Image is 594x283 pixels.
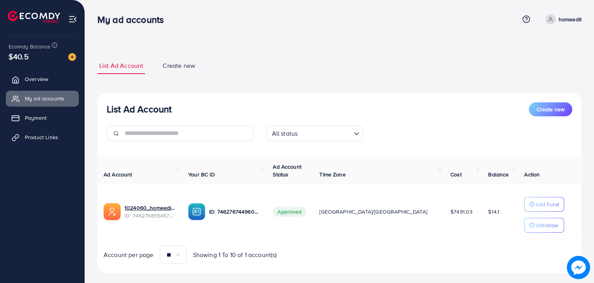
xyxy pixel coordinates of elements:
[524,218,564,233] button: Withdraw
[488,171,509,178] span: Balance
[97,14,170,25] h3: My ad accounts
[524,171,540,178] span: Action
[535,221,558,230] p: Withdraw
[488,208,499,216] span: $14.1
[319,208,427,216] span: [GEOGRAPHIC_DATA]/[GEOGRAPHIC_DATA]
[300,126,350,139] input: Search for option
[8,11,60,23] img: logo
[104,203,121,220] img: ic-ads-acc.e4c84228.svg
[193,250,277,259] span: Showing 1 To 10 of 1 account(s)
[273,163,301,178] span: Ad Account Status
[125,204,176,220] div: <span class='underline'>1024060_homeedit7_1737561213516</span></br>7462768554572742672
[125,212,176,219] span: ID: 7462768554572742672
[125,204,176,212] a: 1024060_homeedit7_1737561213516
[25,133,58,141] span: Product Links
[450,171,462,178] span: Cost
[537,105,565,113] span: Create new
[68,15,77,24] img: menu
[529,102,572,116] button: Create new
[188,171,215,178] span: Your BC ID
[319,171,345,178] span: Time Zone
[9,51,29,62] span: $40.5
[104,171,132,178] span: Ad Account
[6,110,79,126] a: Payment
[99,61,143,70] span: List Ad Account
[6,91,79,106] a: My ad accounts
[273,207,306,217] span: Approved
[524,197,564,212] button: Add Fund
[104,250,154,259] span: Account per page
[567,256,590,279] img: image
[266,126,363,141] div: Search for option
[542,14,582,24] a: homeedit
[163,61,195,70] span: Create new
[25,114,47,122] span: Payment
[535,200,559,209] p: Add Fund
[559,15,582,24] p: homeedit
[107,104,171,115] h3: List Ad Account
[209,207,260,216] p: ID: 7462767449604177937
[25,75,48,83] span: Overview
[188,203,205,220] img: ic-ba-acc.ded83a64.svg
[9,43,50,50] span: Ecomdy Balance
[6,71,79,87] a: Overview
[450,208,473,216] span: $7491.03
[68,53,76,61] img: image
[270,128,300,139] span: All status
[6,129,79,145] a: Product Links
[25,95,64,102] span: My ad accounts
